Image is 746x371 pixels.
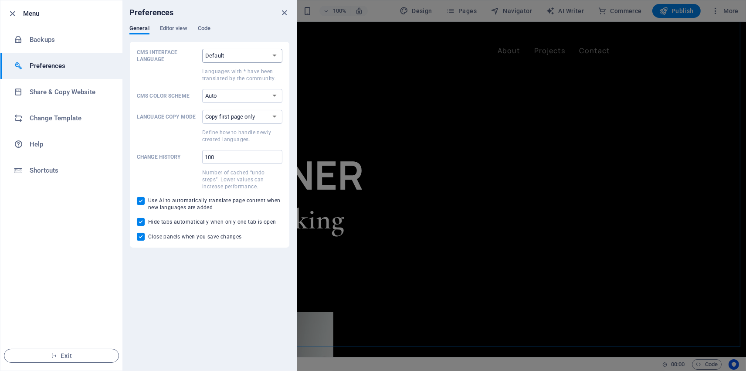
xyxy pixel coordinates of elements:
button: Exit [4,349,119,363]
span: Close panels when you save changes [148,233,242,240]
a: Help [0,131,122,157]
h6: Shortcuts [30,165,110,176]
p: CMS Interface Language [137,49,199,63]
button: close [279,7,290,18]
p: Languages with * have been translated by the community. [202,68,282,82]
span: Hide tabs automatically when only one tab is open [148,218,276,225]
button: 3 [20,333,31,335]
p: Change history [137,153,199,160]
h6: Menu [23,8,115,19]
select: CMS Color Scheme [202,89,282,103]
span: Exit [11,352,112,359]
span: Code [198,23,210,35]
h6: Backups [30,34,110,45]
select: Language Copy ModeDefine how to handle newly created languages. [202,110,282,124]
span: General [129,23,149,35]
h6: Change Template [30,113,110,123]
p: Language Copy Mode [137,113,199,120]
h6: Preferences [129,7,174,18]
input: Change historyNumber of cached “undo steps”. Lower values can increase performance. [202,150,282,164]
select: CMS Interface LanguageLanguages with * have been translated by the community. [202,49,282,63]
p: Number of cached “undo steps”. Lower values can increase performance. [202,169,282,190]
div: Preferences [129,25,290,41]
p: CMS Color Scheme [137,92,199,99]
span: Use AI to automatically translate page content when new languages are added [148,197,282,211]
button: 2 [20,322,31,324]
h6: Help [30,139,110,150]
button: 1 [20,311,31,313]
span: Editor view [160,23,187,35]
h6: Preferences [30,61,110,71]
h6: Share & Copy Website [30,87,110,97]
p: Define how to handle newly created languages. [202,129,282,143]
